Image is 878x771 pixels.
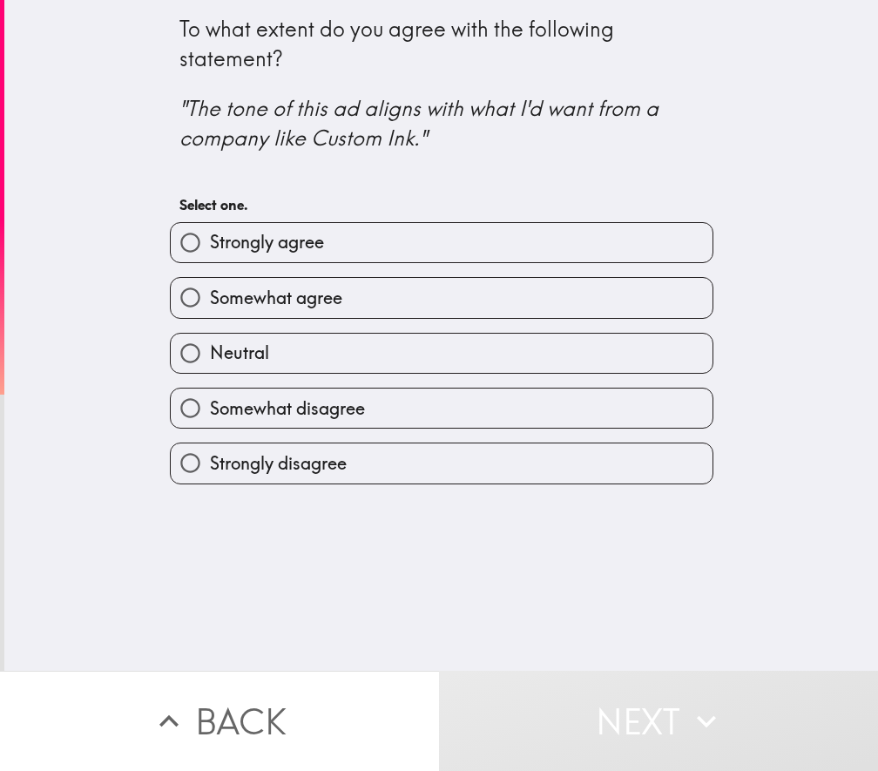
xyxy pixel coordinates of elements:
div: To what extent do you agree with the following statement? [179,15,704,152]
button: Somewhat disagree [171,389,713,428]
h6: Select one. [179,195,704,214]
button: Next [439,671,878,771]
span: Somewhat agree [210,286,342,310]
span: Neutral [210,341,269,365]
button: Strongly agree [171,223,713,262]
span: Strongly disagree [210,451,347,476]
button: Somewhat agree [171,278,713,317]
span: Strongly agree [210,230,324,254]
i: "The tone of this ad aligns with what I'd want from a company like Custom Ink." [179,95,664,151]
span: Somewhat disagree [210,396,365,421]
button: Neutral [171,334,713,373]
button: Strongly disagree [171,443,713,483]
